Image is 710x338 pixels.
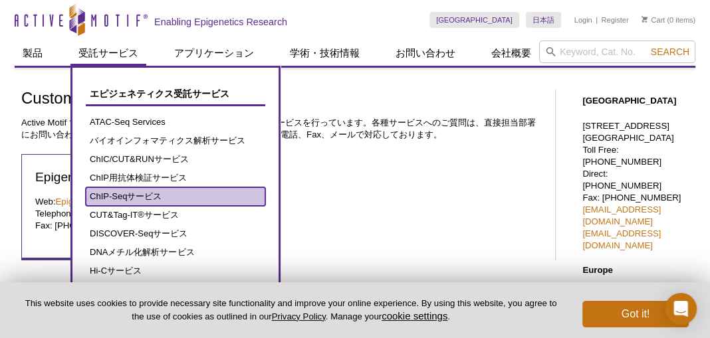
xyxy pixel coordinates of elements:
div: Open Intercom Messenger [665,293,697,325]
a: CUT&Tag-IT®サービス [86,206,265,224]
a: Hi-Cサービス [86,262,265,280]
a: ChIP-Seqサービス [86,187,265,206]
a: Login [574,15,592,25]
a: DNAメチル化解析サービス [86,243,265,262]
a: Privacy Policy [272,311,326,321]
a: DISCOVER-Seqサービス [86,224,265,243]
a: エピジェネティクス受託サービス [86,81,265,106]
a: 製品 [15,41,51,66]
a: アプリケーション [166,41,262,66]
span: エピジェネティクス受託サービス [90,88,229,99]
p: [STREET_ADDRESS] [GEOGRAPHIC_DATA] Toll Free: [PHONE_NUMBER] Direct: [PHONE_NUMBER] Fax: [PHONE_N... [582,120,689,252]
a: [EMAIL_ADDRESS][DOMAIN_NAME] [582,228,661,250]
h2: Epigenetic Services [35,168,263,186]
span: Search [651,46,689,57]
a: [GEOGRAPHIC_DATA] [429,12,519,28]
a: 日本語 [526,12,561,28]
li: (0 items) [642,12,695,28]
a: 会社概要 [483,41,539,66]
a: 学術・技術情報 [282,41,368,66]
p: This website uses cookies to provide necessary site functionality and improve your online experie... [21,297,560,323]
button: Got it! [582,301,689,327]
p: Web: Telephone: Toll Free - [PHONE_NUMBER] Fax: [PHONE_NUMBER] [35,196,263,232]
a: インタラクトーム解析(RIME/ChIP-MS)サービス [86,280,265,311]
img: Your Cart [642,16,648,23]
button: cookie settings [382,310,447,321]
strong: [GEOGRAPHIC_DATA] [582,96,676,106]
a: Cart [642,15,665,25]
li: | [596,12,598,28]
a: Register [601,15,628,25]
button: Search [647,46,693,58]
input: Keyword, Cat. No. [539,41,695,63]
h2: Enabling Epigenetics Research [154,16,287,28]
a: [EMAIL_ADDRESS][DOMAIN_NAME] [582,205,661,226]
a: バイオインフォマティクス解析サービス [86,131,265,150]
a: お問い合わせ [388,41,463,66]
p: Active Motif では、エピジェネティクス研究に関わる各種の受託サービスを行っています。各種サービスへのご質問は、直接担当部署にお問い合わせいただくことも可能です。日本語でのサポートも、... [21,117,542,141]
a: ChIP用抗体検証サービス [86,169,265,187]
a: 受託サービス [70,41,146,66]
h1: Custom Services/受託サービス [21,90,542,109]
strong: Europe [582,265,612,275]
a: ChIC/CUT&RUNサービス [86,150,265,169]
a: Epigenetic Services Information Request [56,197,214,207]
a: ATAC-Seq Services [86,113,265,131]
